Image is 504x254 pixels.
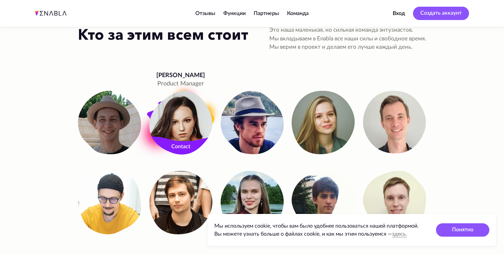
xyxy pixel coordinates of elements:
a: Contact [149,141,212,154]
img: Антон Кутлин [78,91,141,154]
button: Вход [393,10,405,17]
a: Партнеры [254,11,279,16]
img: Александр Пинчук [78,171,141,234]
span: Мы используем cookie, чтобы вам было удобнее пользоваться нашей платформой. Вы можете узнать боль... [214,223,419,237]
img: София Шварцберг [292,91,355,154]
a: Отзывы [195,11,215,16]
button: Создать аккаунт [413,7,469,20]
a: Функции [223,11,246,16]
img: Валерия Дайлова [221,171,284,234]
img: Айдан Вастьё [221,91,284,154]
img: Павел Шаленный [363,171,426,234]
div: Product Manager [157,80,204,88]
img: Александр Слепченков [292,171,355,234]
div: [PERSON_NAME] [156,71,205,80]
img: Николай Тихонов [149,171,212,234]
img: Алекс Шестаков [363,91,426,153]
a: Команда [287,11,309,16]
a: здесь. [392,231,407,237]
button: Понятно [436,223,489,237]
h2: Кто за этим всем стоит [78,26,248,51]
img: Айгуль Парская [149,91,212,155]
p: Это наша маленькая, но сильная команда энтузиастов. Мы вкладываем в Enabla все наши силы и свобод... [269,26,426,51]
